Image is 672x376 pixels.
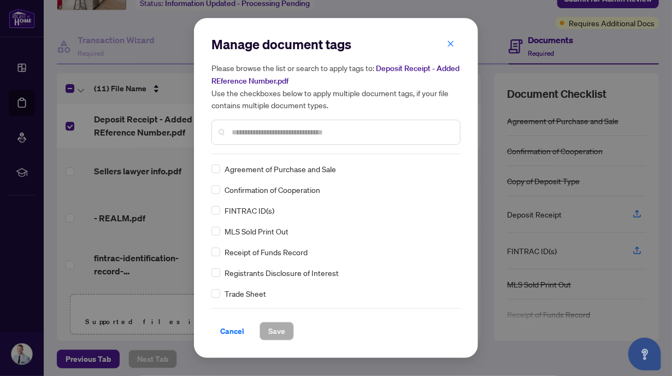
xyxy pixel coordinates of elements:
[225,287,266,299] span: Trade Sheet
[260,322,294,340] button: Save
[211,62,461,111] h5: Please browse the list or search to apply tags to: Use the checkboxes below to apply multiple doc...
[225,204,274,216] span: FINTRAC ID(s)
[628,338,661,371] button: Open asap
[225,267,339,279] span: Registrants Disclosure of Interest
[225,184,320,196] span: Confirmation of Cooperation
[225,163,336,175] span: Agreement of Purchase and Sale
[225,225,288,237] span: MLS Sold Print Out
[220,322,244,340] span: Cancel
[447,40,455,48] span: close
[211,36,461,53] h2: Manage document tags
[211,322,253,340] button: Cancel
[225,246,308,258] span: Receipt of Funds Record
